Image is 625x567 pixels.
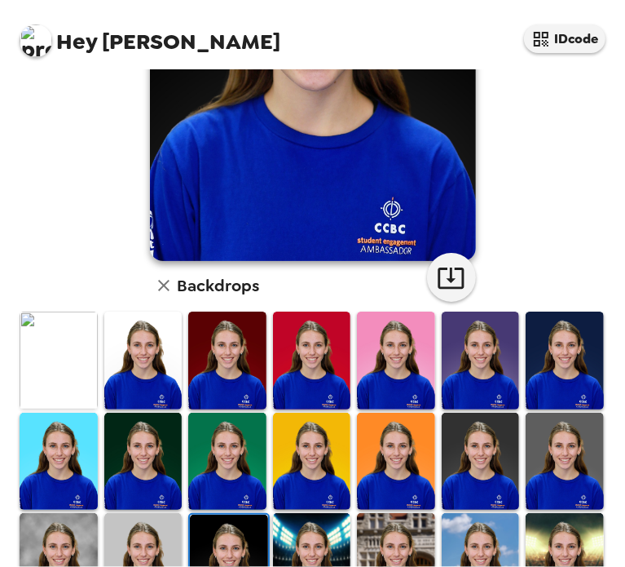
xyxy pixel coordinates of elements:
[20,312,98,409] img: Original
[20,16,280,53] span: [PERSON_NAME]
[56,27,97,56] span: Hey
[20,24,52,57] img: profile pic
[524,24,605,53] button: IDcode
[178,272,260,299] h6: Backdrops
